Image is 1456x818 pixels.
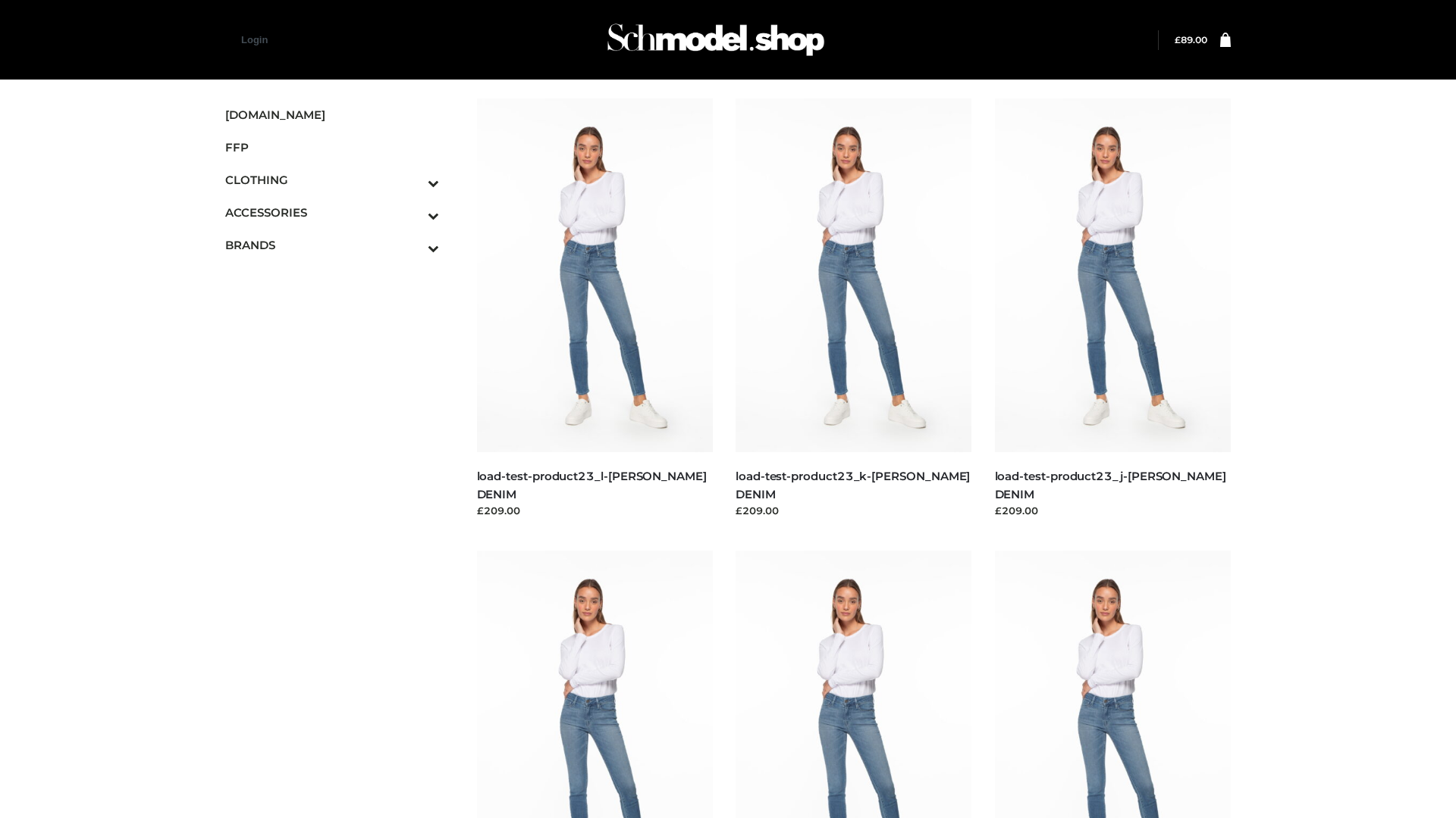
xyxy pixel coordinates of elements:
button: Toggle Submenu [386,196,439,229]
a: load-test-product23_l-[PERSON_NAME] DENIM [477,469,707,501]
div: £209.00 [995,503,1232,518]
span: [DOMAIN_NAME] [225,106,439,123]
button: Toggle Submenu [386,229,439,261]
img: Schmodel Admin 964 [602,10,830,70]
a: BRANDSToggle Submenu [225,229,439,261]
bdi: 89.00 [1175,34,1207,45]
a: load-test-product23_k-[PERSON_NAME] DENIM [736,469,970,501]
a: CLOTHINGToggle Submenu [225,164,439,196]
button: Toggle Submenu [386,164,439,196]
a: FFP [225,131,439,164]
div: £209.00 [477,503,714,518]
a: £89.00 [1175,34,1207,45]
a: ACCESSORIESToggle Submenu [225,196,439,229]
span: BRANDS [225,236,439,254]
a: load-test-product23_j-[PERSON_NAME] DENIM [995,469,1226,501]
span: £ [1175,34,1181,45]
a: Login [241,34,268,45]
span: CLOTHING [225,171,439,189]
div: £209.00 [736,503,972,518]
span: FFP [225,139,439,156]
a: [DOMAIN_NAME] [225,98,439,131]
span: ACCESSORIES [225,204,439,221]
